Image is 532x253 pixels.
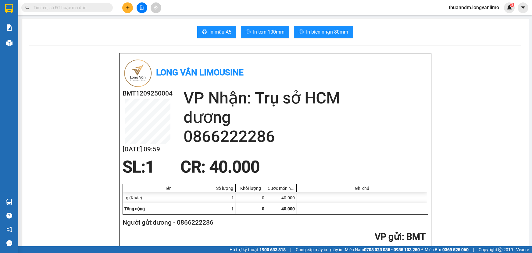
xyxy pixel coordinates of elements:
[184,127,428,146] h2: 0866222286
[266,192,297,203] div: 40.000
[498,248,502,252] span: copyright
[6,24,12,31] img: solution-icon
[124,206,145,211] span: Tổng cộng
[140,5,144,10] span: file-add
[123,218,426,228] h2: Người gửi: dương - 0866222286
[197,26,236,38] button: printerIn mẫu A5
[268,186,295,191] div: Cước món hàng
[262,206,264,211] span: 0
[6,213,12,219] span: question-circle
[154,5,158,10] span: aim
[6,226,12,232] span: notification
[296,246,343,253] span: Cung cấp máy in - giấy in:
[151,2,161,13] button: aim
[425,246,469,253] span: Miền Bắc
[345,246,420,253] span: Miền Nam
[294,26,353,38] button: printerIn biên nhận 80mm
[290,246,291,253] span: |
[123,192,214,203] div: tg (Khác)
[511,3,513,7] span: 3
[246,29,251,35] span: printer
[510,3,514,7] sup: 3
[209,28,231,36] span: In mẫu A5
[214,192,236,203] div: 1
[184,108,428,127] h2: dương
[507,5,512,10] img: icon-new-feature
[442,247,469,252] strong: 0369 525 060
[230,246,286,253] span: Hỗ trợ kỹ thuật:
[6,240,12,246] span: message
[123,58,153,89] img: logo.jpg
[375,231,402,242] span: VP gửi
[34,4,105,11] input: Tìm tên, số ĐT hoặc mã đơn
[259,247,286,252] strong: 1900 633 818
[421,248,423,251] span: ⚪️
[202,29,207,35] span: printer
[137,2,147,13] button: file-add
[5,4,13,13] img: logo-vxr
[180,157,260,176] span: CR : 40.000
[6,199,12,205] img: warehouse-icon
[145,157,155,176] span: 1
[237,186,264,191] div: Khối lượng
[364,247,420,252] strong: 0708 023 035 - 0935 103 250
[473,246,474,253] span: |
[306,28,348,36] span: In biên nhận 80mm
[236,192,266,203] div: 0
[123,144,173,154] h2: [DATE] 09:59
[6,40,12,46] img: warehouse-icon
[126,5,130,10] span: plus
[281,206,295,211] span: 40.000
[241,26,289,38] button: printerIn tem 100mm
[518,2,528,13] button: caret-down
[124,186,212,191] div: Tên
[444,4,504,11] span: thuanndm.longvanlimo
[25,5,30,10] span: search
[123,231,426,243] h2: : BMT
[122,2,133,13] button: plus
[253,28,284,36] span: In tem 100mm
[298,186,426,191] div: Ghi chú
[216,186,234,191] div: Số lượng
[156,67,244,78] b: Long Vân Limousine
[231,206,234,211] span: 1
[299,29,304,35] span: printer
[184,89,428,108] h2: VP Nhận: Trụ sở HCM
[123,89,173,99] h2: BMT1209250004
[520,5,526,10] span: caret-down
[123,157,145,176] span: SL:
